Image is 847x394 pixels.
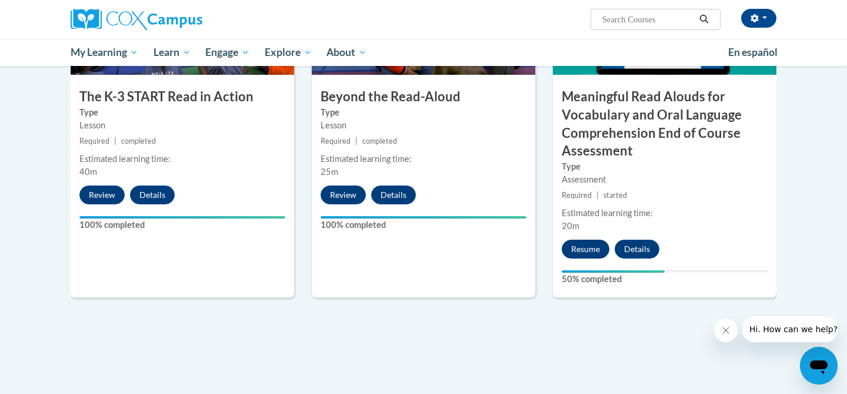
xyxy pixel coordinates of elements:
div: Your progress [562,270,665,273]
h3: Beyond the Read-Aloud [312,88,535,106]
span: completed [362,137,397,145]
label: 100% completed [79,218,285,231]
div: Estimated learning time: [321,153,526,165]
h3: The K-3 START Read in Action [71,88,294,106]
span: | [355,137,358,145]
span: En español [728,46,778,58]
a: Learn [146,39,198,66]
div: Estimated learning time: [79,153,285,165]
input: Search Courses [601,12,695,27]
span: | [596,191,599,200]
div: Your progress [321,216,526,218]
span: Required [562,191,592,200]
span: Explore [265,45,312,59]
span: 25m [321,167,338,177]
span: Required [79,137,109,145]
img: Cox Campus [71,9,202,30]
label: 50% completed [562,273,768,286]
span: | [114,137,116,145]
div: Assessment [562,173,768,186]
button: Details [615,240,659,259]
div: Your progress [79,216,285,218]
button: Details [371,186,416,204]
label: Type [321,106,526,119]
div: Estimated learning time: [562,207,768,220]
span: started [603,191,627,200]
a: Cox Campus [71,9,294,30]
a: En español [721,40,785,65]
span: 40m [79,167,97,177]
iframe: Message from company [742,316,838,342]
a: Engage [198,39,257,66]
a: My Learning [63,39,146,66]
button: Account Settings [741,9,776,28]
div: Main menu [53,39,794,66]
button: Resume [562,240,609,259]
button: Details [130,186,175,204]
span: My Learning [71,45,138,59]
label: Type [562,160,768,173]
button: Review [321,186,366,204]
span: completed [121,137,156,145]
button: Search [695,12,713,27]
a: About [319,39,375,66]
iframe: Button to launch messaging window [800,347,838,385]
div: Lesson [79,119,285,132]
span: Required [321,137,351,145]
iframe: Close message [714,319,738,342]
label: 100% completed [321,218,526,231]
span: About [326,45,366,59]
div: Lesson [321,119,526,132]
a: Explore [257,39,319,66]
h3: Meaningful Read Alouds for Vocabulary and Oral Language Comprehension End of Course Assessment [553,88,776,160]
label: Type [79,106,285,119]
span: Engage [205,45,249,59]
span: 20m [562,221,579,231]
span: Learn [154,45,191,59]
button: Review [79,186,125,204]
